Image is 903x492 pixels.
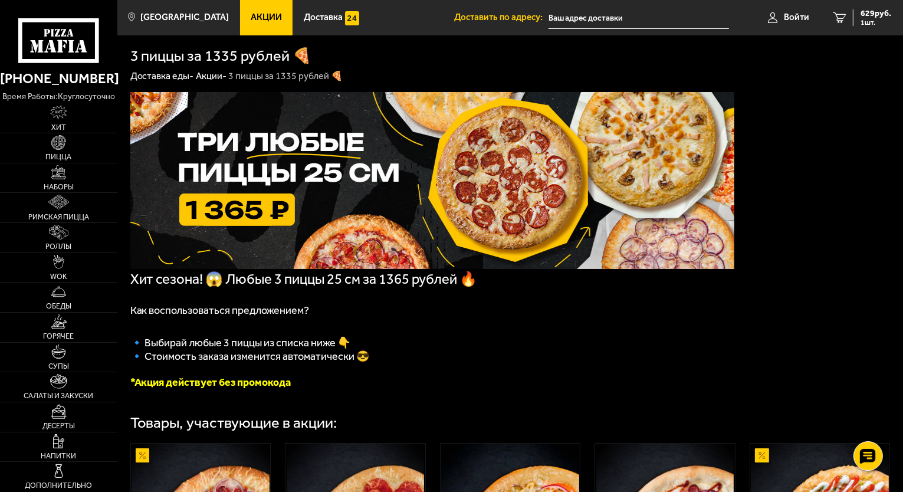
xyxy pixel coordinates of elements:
span: Римская пицца [28,214,89,221]
span: WOK [50,273,67,281]
span: Хит [51,124,66,132]
div: Товары, участвующие в акции: [130,415,338,431]
span: 1 шт. [861,19,891,26]
span: Роллы [46,243,72,251]
span: Доставка [304,13,343,22]
span: Акции [251,13,282,22]
a: Акции- [196,70,226,81]
div: 3 пиццы за 1335 рублей 🍕 [228,70,343,83]
img: Акционный [755,448,769,463]
span: Десерты [42,422,75,430]
span: Горячее [44,333,74,340]
a: Доставка еды- [130,70,194,81]
span: Хит сезона! 😱 Любые 3 пиццы 25 см за 1365 рублей 🔥 [130,271,478,287]
span: Супы [48,363,69,370]
span: Напитки [41,452,77,460]
font: *Акция действует без промокода [130,376,291,389]
img: 1024x1024 [130,92,734,269]
span: 🔹﻿ Выбирай любые 3 пиццы из списка ниже 👇 [130,336,351,349]
span: Доставить по адресу: [454,13,549,22]
input: Ваш адрес доставки [549,7,729,29]
span: Пицца [46,153,72,161]
img: 15daf4d41897b9f0e9f617042186c801.svg [345,11,359,25]
span: 🔹 Стоимость заказа изменится автоматически 😎 [130,350,370,363]
span: Обеды [46,303,71,310]
span: Войти [784,13,809,22]
span: Дополнительно [25,482,93,490]
span: Как воспользоваться предложением? [130,304,310,317]
img: Акционный [136,448,150,463]
span: Салаты и закуски [24,392,94,400]
span: Наборы [44,183,74,191]
h1: 3 пиццы за 1335 рублей 🍕 [130,48,312,64]
span: 629 руб. [861,9,891,18]
span: [GEOGRAPHIC_DATA] [140,13,229,22]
